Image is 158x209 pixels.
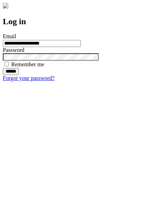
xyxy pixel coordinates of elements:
h2: Log in [3,17,155,26]
label: Password [3,47,24,53]
a: Forgot your password? [3,75,54,81]
label: Email [3,33,16,39]
img: logo-4e3dc11c47720685a147b03b5a06dd966a58ff35d612b21f08c02c0306f2b779.png [3,3,8,8]
label: Remember me [11,61,44,67]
